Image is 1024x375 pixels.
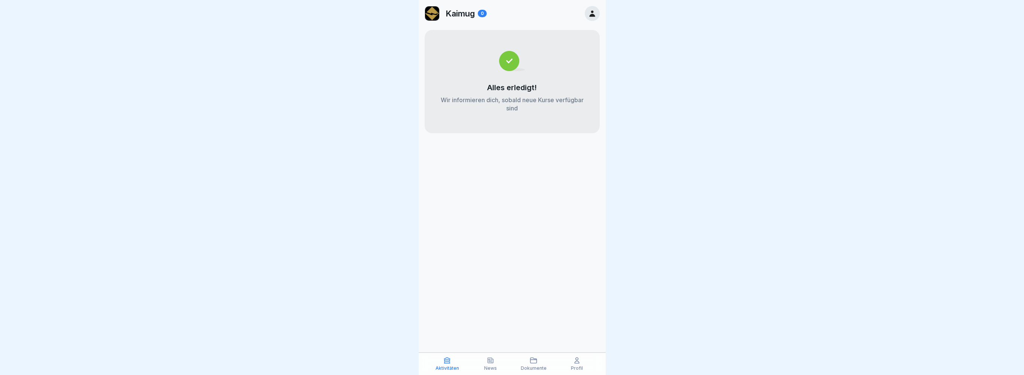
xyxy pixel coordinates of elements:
p: News [484,366,497,371]
p: Dokumente [521,366,547,371]
p: Profil [571,366,583,371]
p: Kaimug [446,9,475,18]
img: completed.svg [499,51,525,71]
p: Aktivitäten [435,366,459,371]
img: web35t86tqr3cy61n04o2uzo.png [425,6,439,21]
p: Alles erledigt! [487,83,537,92]
p: Wir informieren dich, sobald neue Kurse verfügbar sind [440,96,585,112]
div: 0 [478,10,487,17]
